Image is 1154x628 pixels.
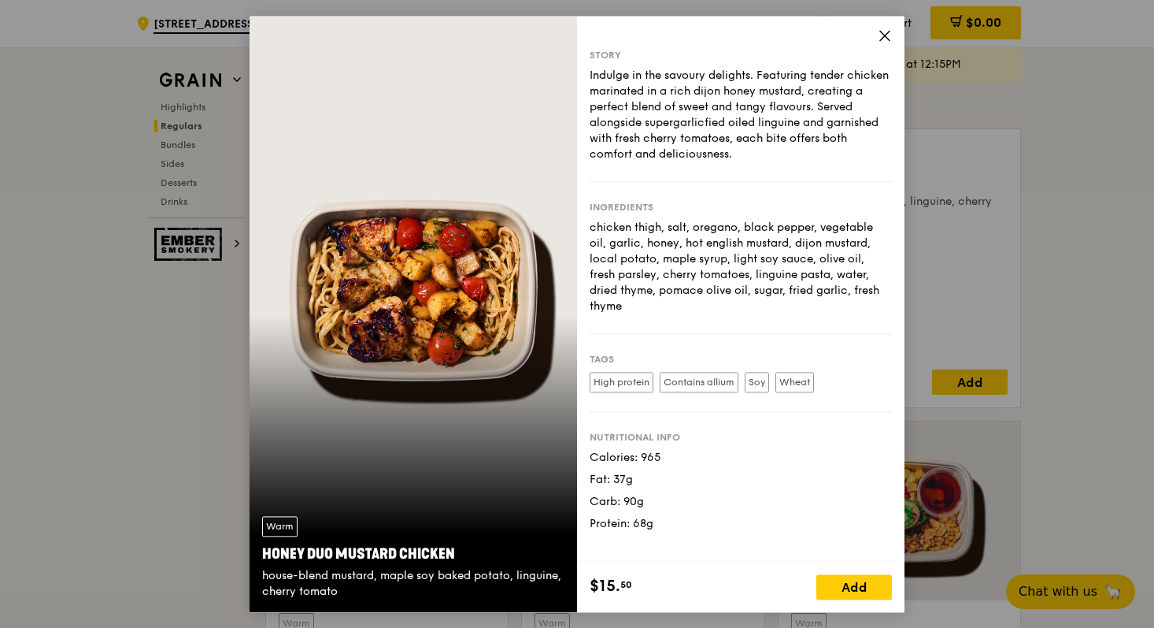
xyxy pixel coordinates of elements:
[590,220,892,314] div: chicken thigh, salt, oregano, black pepper, vegetable oil, garlic, honey, hot english mustard, di...
[590,372,653,392] label: High protein
[816,574,892,600] div: Add
[775,372,814,392] label: Wheat
[590,472,892,488] div: Fat: 37g
[590,494,892,510] div: Carb: 90g
[590,574,620,598] span: $15.
[590,201,892,214] div: Ingredients
[590,516,892,532] div: Protein: 68g
[590,49,892,61] div: Story
[745,372,769,392] label: Soy
[262,516,298,537] div: Warm
[262,568,564,600] div: house-blend mustard, maple soy baked potato, linguine, cherry tomato
[590,450,892,466] div: Calories: 965
[660,372,738,392] label: Contains allium
[590,431,892,444] div: Nutritional info
[590,353,892,366] div: Tags
[620,578,632,591] span: 50
[590,68,892,162] div: Indulge in the savoury delights. Featuring tender chicken marinated in a rich dijon honey mustard...
[262,543,564,565] div: Honey Duo Mustard Chicken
